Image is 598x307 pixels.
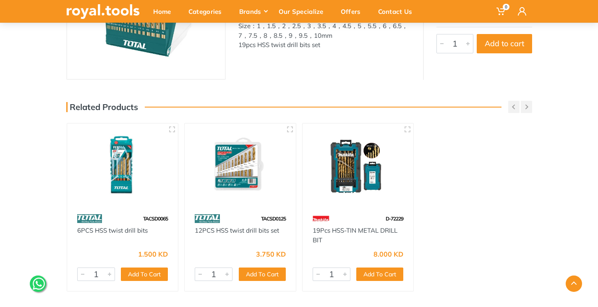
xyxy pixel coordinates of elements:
a: 12PCS HSS twist drill bits set [195,226,279,234]
div: Brands [233,3,273,20]
span: TACSD0065 [143,215,168,222]
img: Royal Tools - 6PCS HSS twist drill bits [75,131,171,203]
div: Our Specialize [273,3,335,20]
img: royal.tools Logo [66,4,140,19]
img: Royal Tools - 12PCS HSS twist drill bits set [192,131,288,203]
div: Size：1，1.5，2，2.5，3，3.5，4，4.5，5，5.5，6，6.5，7，7.5，8，8.5，9，9.5，10mm [238,21,410,40]
div: 3.750 KD [256,251,286,257]
img: 42.webp [313,211,329,226]
button: Add To Cart [356,268,403,281]
button: Add To Cart [239,268,286,281]
span: D-72229 [386,215,403,222]
div: Offers [335,3,372,20]
div: Categories [183,3,233,20]
div: Home [147,3,183,20]
img: 86.webp [77,211,102,226]
div: 19pcs HSS twist drill bits set [238,40,410,50]
div: 8.000 KD [373,251,403,257]
span: 0 [503,4,509,10]
a: 19Pcs HSS-TIN METAL DRILL BIT [313,226,397,244]
h3: Related Products [66,102,138,112]
button: Add to cart [477,34,532,53]
button: Add To Cart [121,268,168,281]
div: 1.500 KD [138,251,168,257]
span: TACSD0125 [261,215,286,222]
div: Contact Us [372,3,424,20]
a: 6PCS HSS twist drill bits [77,226,148,234]
img: Royal Tools - 19Pcs HSS-TIN METAL DRILL BIT [310,131,406,203]
img: 86.webp [195,211,220,226]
